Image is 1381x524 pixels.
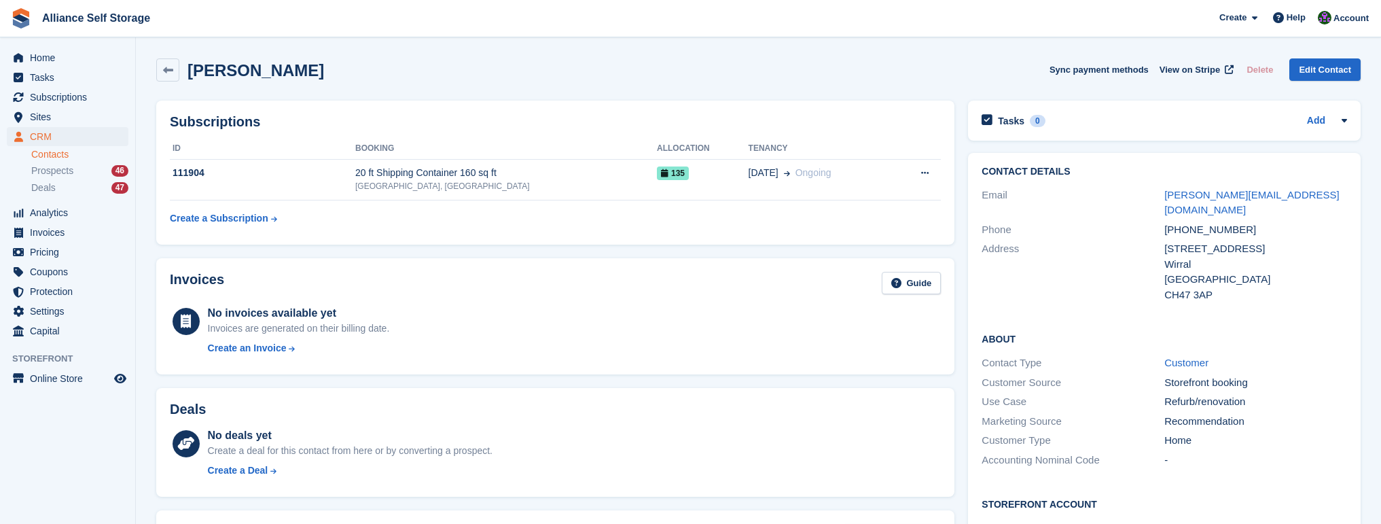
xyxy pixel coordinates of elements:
span: Help [1287,11,1306,24]
div: 47 [111,182,128,194]
h2: Contact Details [982,167,1347,177]
a: menu [7,262,128,281]
h2: [PERSON_NAME] [187,61,324,80]
div: Customer Type [982,433,1164,449]
div: [GEOGRAPHIC_DATA], [GEOGRAPHIC_DATA] [355,180,657,192]
a: menu [7,369,128,388]
th: Allocation [657,138,749,160]
span: Invoices [30,223,111,242]
a: Prospects 46 [31,164,128,178]
a: Add [1307,113,1325,129]
span: Ongoing [795,167,831,178]
div: 111904 [170,166,355,180]
a: menu [7,282,128,301]
span: [DATE] [749,166,778,180]
h2: About [982,332,1347,345]
span: Tasks [30,68,111,87]
div: Create a Deal [208,464,268,478]
button: Sync payment methods [1050,58,1149,81]
span: View on Stripe [1160,63,1220,77]
span: Capital [30,321,111,340]
a: menu [7,223,128,242]
span: CRM [30,127,111,146]
span: Analytics [30,203,111,222]
div: [GEOGRAPHIC_DATA] [1164,272,1347,287]
th: Tenancy [749,138,892,160]
a: menu [7,68,128,87]
div: Wirral [1164,257,1347,273]
a: [PERSON_NAME][EMAIL_ADDRESS][DOMAIN_NAME] [1164,189,1340,216]
div: Recommendation [1164,414,1347,430]
a: menu [7,321,128,340]
a: menu [7,302,128,321]
h2: Storefront Account [982,497,1347,510]
a: menu [7,48,128,67]
span: Home [30,48,111,67]
span: Create [1219,11,1247,24]
button: Delete [1241,58,1278,81]
a: Edit Contact [1289,58,1361,81]
span: Settings [30,302,111,321]
span: Prospects [31,164,73,177]
div: Storefront booking [1164,375,1347,391]
a: View on Stripe [1154,58,1236,81]
span: Account [1333,12,1369,25]
a: Customer [1164,357,1208,368]
a: Alliance Self Storage [37,7,156,29]
div: Customer Source [982,375,1164,391]
div: No invoices available yet [208,305,390,321]
span: Online Store [30,369,111,388]
span: Coupons [30,262,111,281]
h2: Deals [170,402,206,417]
a: menu [7,88,128,107]
span: Subscriptions [30,88,111,107]
a: menu [7,243,128,262]
a: Create a Subscription [170,206,277,231]
div: 46 [111,165,128,177]
div: Refurb/renovation [1164,394,1347,410]
th: ID [170,138,355,160]
div: - [1164,453,1347,468]
div: CH47 3AP [1164,287,1347,303]
a: Create a Deal [208,464,492,478]
th: Booking [355,138,657,160]
span: 135 [657,167,689,180]
div: Invoices are generated on their billing date. [208,321,390,336]
img: Romilly Norton [1318,11,1331,24]
span: Storefront [12,352,135,366]
span: Pricing [30,243,111,262]
div: Create a deal for this contact from here or by converting a prospect. [208,444,492,458]
div: Contact Type [982,355,1164,371]
div: 0 [1030,115,1045,127]
h2: Tasks [998,115,1024,127]
div: Marketing Source [982,414,1164,430]
img: stora-icon-8386f47178a22dfd0bd8f6a31ec36ba5ce8667c1dd55bd0f319d3a0aa187defe.svg [11,8,31,29]
div: Home [1164,433,1347,449]
a: Preview store [112,370,128,387]
div: Address [982,241,1164,302]
a: menu [7,203,128,222]
div: No deals yet [208,427,492,444]
div: Create a Subscription [170,211,268,226]
div: Phone [982,222,1164,238]
div: [STREET_ADDRESS] [1164,241,1347,257]
a: Contacts [31,148,128,161]
a: menu [7,107,128,126]
a: Create an Invoice [208,341,390,355]
div: Email [982,188,1164,218]
div: Use Case [982,394,1164,410]
div: Create an Invoice [208,341,287,355]
h2: Subscriptions [170,114,941,130]
a: Guide [882,272,941,294]
div: [PHONE_NUMBER] [1164,222,1347,238]
a: menu [7,127,128,146]
a: Deals 47 [31,181,128,195]
div: Accounting Nominal Code [982,453,1164,468]
span: Sites [30,107,111,126]
div: 20 ft Shipping Container 160 sq ft [355,166,657,180]
span: Deals [31,181,56,194]
h2: Invoices [170,272,224,294]
span: Protection [30,282,111,301]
